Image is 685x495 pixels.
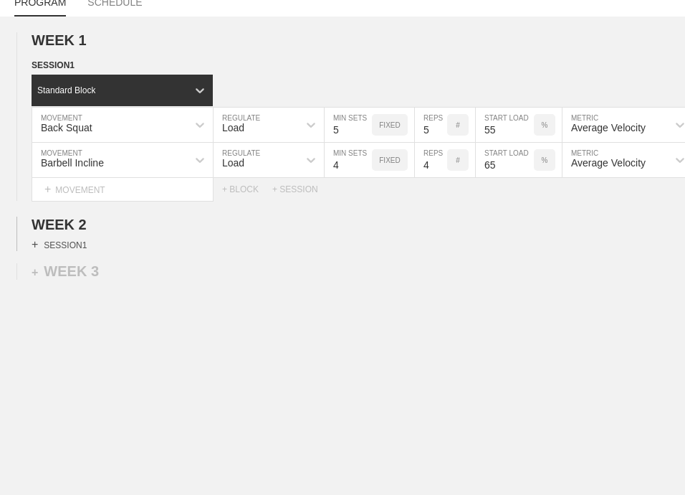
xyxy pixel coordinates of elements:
span: + [32,266,38,278]
p: FIXED [379,121,400,129]
div: + BLOCK [222,184,272,194]
iframe: Chat Widget [613,426,685,495]
div: Standard Block [37,85,95,95]
div: MOVEMENT [32,178,214,202]
span: WEEK 2 [32,217,87,232]
span: SESSION 1 [32,60,75,70]
p: # [456,121,460,129]
div: SESSION 1 [32,238,87,251]
div: Back Squat [41,122,92,133]
input: Any [476,108,534,142]
p: # [456,156,460,164]
p: % [542,156,548,164]
div: Barbell Incline [41,157,104,169]
span: + [32,238,38,250]
div: Average Velocity [571,122,646,133]
span: + [44,183,51,195]
p: FIXED [379,156,400,164]
div: WEEK 3 [32,263,99,280]
div: + SESSION [272,184,330,194]
div: Load [222,157,244,169]
input: Any [476,143,534,177]
div: Load [222,122,244,133]
span: WEEK 1 [32,32,87,48]
div: Average Velocity [571,157,646,169]
p: % [542,121,548,129]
